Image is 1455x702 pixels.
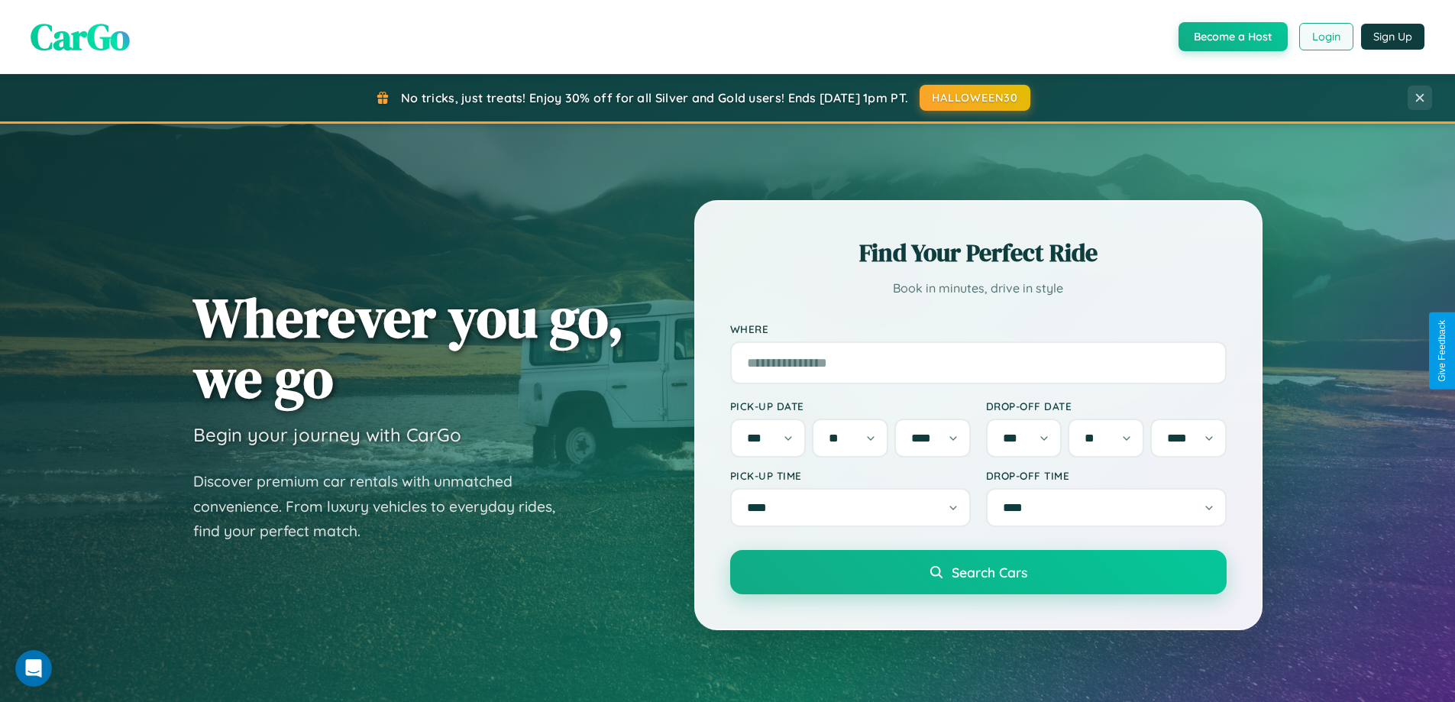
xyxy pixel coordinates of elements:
[193,469,575,544] p: Discover premium car rentals with unmatched convenience. From luxury vehicles to everyday rides, ...
[193,423,461,446] h3: Begin your journey with CarGo
[920,85,1030,111] button: HALLOWEEN30
[1299,23,1353,50] button: Login
[986,469,1227,482] label: Drop-off Time
[730,236,1227,270] h2: Find Your Perfect Ride
[730,322,1227,335] label: Where
[1179,22,1288,51] button: Become a Host
[1437,320,1447,382] div: Give Feedback
[730,277,1227,299] p: Book in minutes, drive in style
[730,550,1227,594] button: Search Cars
[730,400,971,412] label: Pick-up Date
[401,90,908,105] span: No tricks, just treats! Enjoy 30% off for all Silver and Gold users! Ends [DATE] 1pm PT.
[193,287,624,408] h1: Wherever you go, we go
[31,11,130,62] span: CarGo
[986,400,1227,412] label: Drop-off Date
[730,469,971,482] label: Pick-up Time
[15,650,52,687] iframe: Intercom live chat
[1361,24,1424,50] button: Sign Up
[952,564,1027,581] span: Search Cars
